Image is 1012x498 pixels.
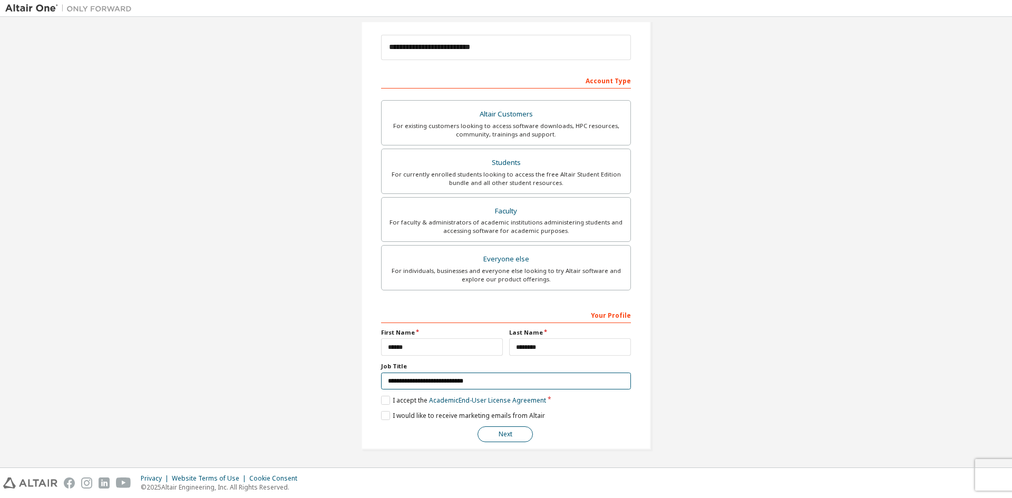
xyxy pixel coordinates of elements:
div: For individuals, businesses and everyone else looking to try Altair software and explore our prod... [388,267,624,284]
button: Next [478,426,533,442]
div: Privacy [141,474,172,483]
div: Students [388,155,624,170]
label: I accept the [381,396,546,405]
img: Altair One [5,3,137,14]
label: First Name [381,328,503,337]
a: Academic End-User License Agreement [429,396,546,405]
img: youtube.svg [116,477,131,489]
div: Your Profile [381,306,631,323]
div: Altair Customers [388,107,624,122]
img: facebook.svg [64,477,75,489]
img: instagram.svg [81,477,92,489]
div: Account Type [381,72,631,89]
label: Last Name [509,328,631,337]
div: Cookie Consent [249,474,304,483]
div: For currently enrolled students looking to access the free Altair Student Edition bundle and all ... [388,170,624,187]
label: Job Title [381,362,631,370]
div: For faculty & administrators of academic institutions administering students and accessing softwa... [388,218,624,235]
label: I would like to receive marketing emails from Altair [381,411,545,420]
div: Everyone else [388,252,624,267]
p: © 2025 Altair Engineering, Inc. All Rights Reserved. [141,483,304,492]
div: For existing customers looking to access software downloads, HPC resources, community, trainings ... [388,122,624,139]
img: altair_logo.svg [3,477,57,489]
div: Faculty [388,204,624,219]
div: Website Terms of Use [172,474,249,483]
img: linkedin.svg [99,477,110,489]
